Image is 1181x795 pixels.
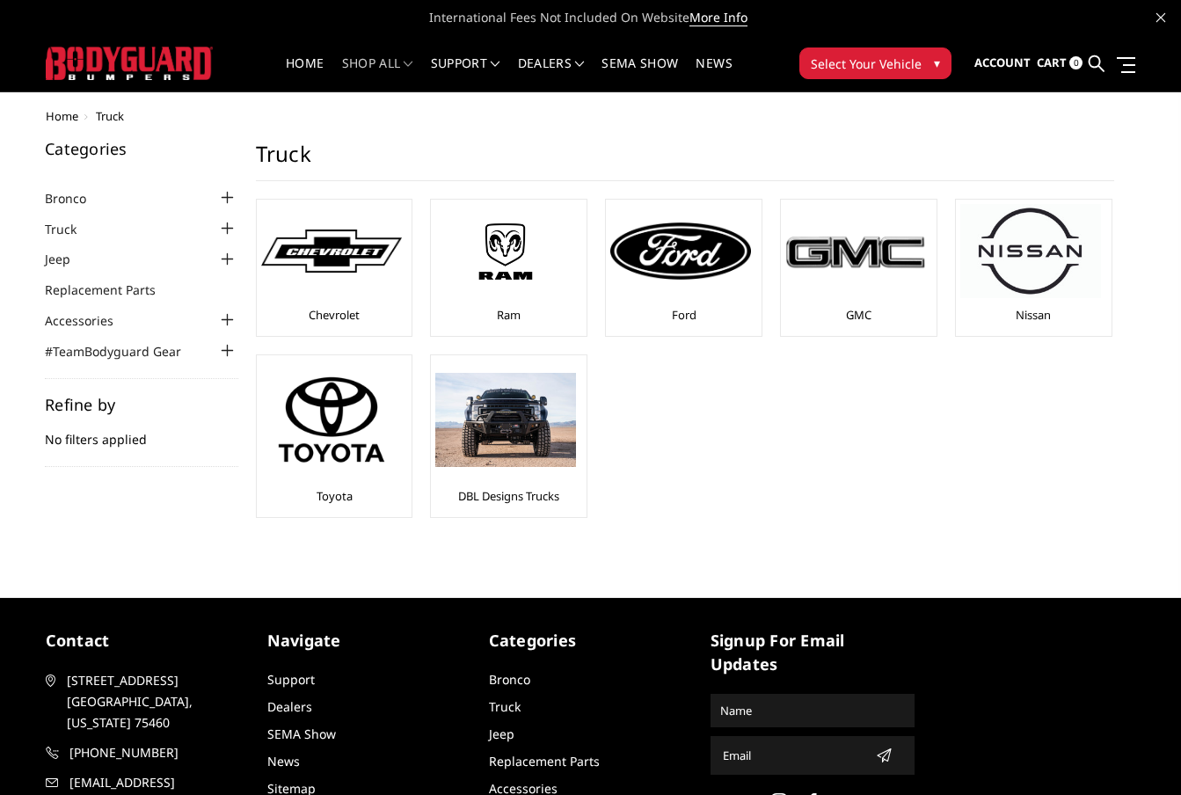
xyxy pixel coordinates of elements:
a: Support [267,671,315,688]
a: Accessories [45,311,135,330]
h5: Navigate [267,629,471,653]
a: Nissan [1016,307,1051,323]
a: GMC [846,307,871,323]
a: Bronco [45,189,108,208]
a: SEMA Show [601,57,678,91]
a: News [267,753,300,769]
span: Account [974,55,1031,70]
h5: signup for email updates [711,629,915,676]
span: [PHONE_NUMBER] [69,742,249,763]
a: Dealers [267,698,312,715]
a: More Info [689,9,747,26]
a: Dealers [518,57,585,91]
a: Chevrolet [309,307,360,323]
a: Truck [45,220,98,238]
button: Select Your Vehicle [799,47,951,79]
a: Home [286,57,324,91]
h5: Categories [489,629,693,653]
a: Ram [497,307,521,323]
a: Bronco [489,671,530,688]
a: Replacement Parts [45,281,178,299]
span: ▾ [934,54,940,72]
input: Email [716,741,869,769]
span: Select Your Vehicle [811,55,922,73]
a: Jeep [45,250,92,268]
h5: Categories [45,141,238,157]
a: #TeamBodyguard Gear [45,342,203,361]
a: News [696,57,732,91]
h5: Refine by [45,397,238,412]
a: shop all [342,57,413,91]
img: BODYGUARD BUMPERS [46,47,213,79]
a: [PHONE_NUMBER] [46,742,250,763]
a: Account [974,40,1031,87]
input: Name [713,697,912,725]
a: SEMA Show [267,726,336,742]
a: Truck [489,698,521,715]
a: Cart 0 [1037,40,1083,87]
a: Ford [672,307,696,323]
h5: contact [46,629,250,653]
h1: Truck [256,141,1114,181]
span: Cart [1037,55,1067,70]
a: Toyota [317,488,353,504]
a: Home [46,108,78,124]
span: Truck [96,108,124,124]
span: 0 [1069,56,1083,69]
a: DBL Designs Trucks [458,488,559,504]
a: Jeep [489,726,514,742]
span: [STREET_ADDRESS] [GEOGRAPHIC_DATA], [US_STATE] 75460 [67,670,246,733]
div: No filters applied [45,397,238,467]
a: Replacement Parts [489,753,600,769]
a: Support [431,57,500,91]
